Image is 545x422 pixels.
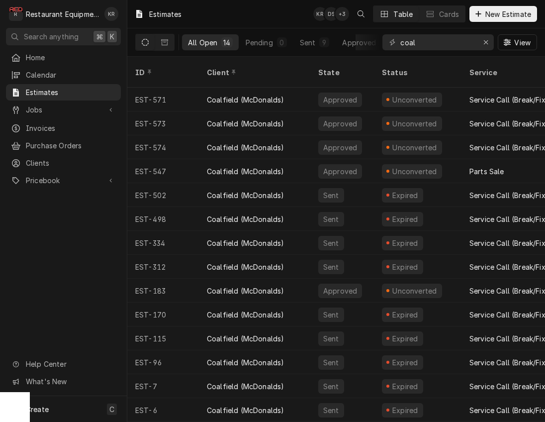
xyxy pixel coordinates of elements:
[322,214,340,224] div: Sent
[207,310,284,320] div: Coalfield (McDonalds)
[391,95,438,105] div: Unconverted
[322,405,340,416] div: Sent
[391,190,419,201] div: Expired
[322,118,358,129] div: Approved
[207,67,300,78] div: Client
[207,166,284,177] div: Coalfield (McDonalds)
[26,105,101,115] span: Jobs
[223,37,230,48] div: 14
[6,172,121,189] a: Go to Pricebook
[382,67,452,78] div: Status
[498,34,537,50] button: View
[24,31,79,42] span: Search anything
[322,238,340,248] div: Sent
[127,279,199,303] div: EST-183
[207,95,284,105] div: Coalfield (McDonalds)
[322,166,358,177] div: Approved
[127,326,199,350] div: EST-115
[207,142,284,153] div: Coalfield (McDonalds)
[127,183,199,207] div: EST-502
[322,190,340,201] div: Sent
[127,350,199,374] div: EST-96
[321,37,327,48] div: 9
[207,214,284,224] div: Coalfield (McDonalds)
[300,37,316,48] div: Sent
[127,231,199,255] div: EST-334
[127,207,199,231] div: EST-498
[478,34,494,50] button: Erase input
[135,67,189,78] div: ID
[207,190,284,201] div: Coalfield (McDonalds)
[207,405,284,416] div: Coalfield (McDonalds)
[391,262,419,272] div: Expired
[127,159,199,183] div: EST-547
[279,37,285,48] div: 0
[26,52,116,63] span: Home
[26,123,116,133] span: Invoices
[318,67,366,78] div: State
[26,140,116,151] span: Purchase Orders
[469,166,504,177] div: Parts Sale
[26,70,116,80] span: Calendar
[104,7,118,21] div: Kelli Robinette's Avatar
[391,118,438,129] div: Unconverted
[9,7,23,21] div: Restaurant Equipment Diagnostics's Avatar
[207,118,284,129] div: Coalfield (McDonalds)
[322,357,340,368] div: Sent
[391,357,419,368] div: Expired
[393,9,413,19] div: Table
[207,238,284,248] div: Coalfield (McDonalds)
[335,7,349,21] div: + 3
[246,37,273,48] div: Pending
[391,214,419,224] div: Expired
[207,381,284,392] div: Coalfield (McDonalds)
[26,158,116,168] span: Clients
[391,238,419,248] div: Expired
[324,7,338,21] div: Derek Stewart's Avatar
[391,286,438,296] div: Unconverted
[207,286,284,296] div: Coalfield (McDonalds)
[313,7,327,21] div: KR
[127,303,199,326] div: EST-170
[391,333,419,344] div: Expired
[391,381,419,392] div: Expired
[439,9,459,19] div: Cards
[26,175,101,186] span: Pricebook
[26,405,49,414] span: Create
[127,398,199,422] div: EST-6
[391,142,438,153] div: Unconverted
[391,166,438,177] div: Unconverted
[342,37,376,48] div: Approved
[127,255,199,279] div: EST-312
[6,356,121,372] a: Go to Help Center
[6,67,121,83] a: Calendar
[322,142,358,153] div: Approved
[512,37,533,48] span: View
[391,405,419,416] div: Expired
[6,84,121,101] a: Estimates
[6,102,121,118] a: Go to Jobs
[26,376,115,387] span: What's New
[324,7,338,21] div: DS
[26,359,115,369] span: Help Center
[313,7,327,21] div: Kelli Robinette's Avatar
[104,7,118,21] div: KR
[6,155,121,171] a: Clients
[127,374,199,398] div: EST-7
[353,6,369,22] button: Open search
[9,7,23,21] div: R
[6,373,121,390] a: Go to What's New
[400,34,475,50] input: Keyword search
[127,88,199,111] div: EST-571
[127,111,199,135] div: EST-573
[127,135,199,159] div: EST-574
[6,137,121,154] a: Purchase Orders
[483,9,533,19] span: New Estimate
[322,95,358,105] div: Approved
[207,333,284,344] div: Coalfield (McDonalds)
[322,381,340,392] div: Sent
[188,37,217,48] div: All Open
[26,87,116,98] span: Estimates
[207,262,284,272] div: Coalfield (McDonalds)
[6,28,121,45] button: Search anything⌘K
